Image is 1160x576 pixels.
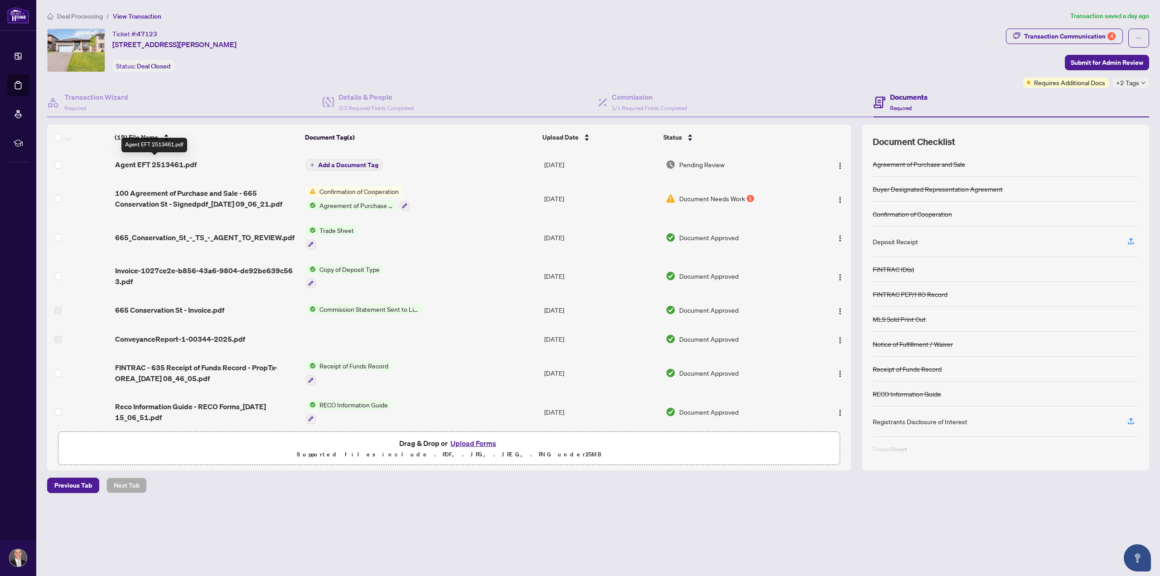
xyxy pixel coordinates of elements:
div: Registrants Disclosure of Interest [873,416,967,426]
button: Status IconReceipt of Funds Record [306,361,392,385]
span: 665 Conservation St - Invoice.pdf [115,305,224,315]
div: Agent EFT 2513461.pdf [121,138,187,152]
th: Status [660,125,807,150]
span: ellipsis [1136,35,1142,41]
span: home [47,13,53,19]
img: Document Status [666,271,676,281]
img: Status Icon [306,400,316,410]
span: Drag & Drop orUpload FormsSupported files include .PDF, .JPG, .JPEG, .PNG under25MB [58,432,840,465]
div: FINTRAC PEP/HIO Record [873,289,947,299]
img: Logo [836,162,844,169]
span: Reco Information Guide - RECO Forms_[DATE] 15_06_51.pdf [115,401,299,423]
button: Status IconTrade Sheet [306,225,358,250]
img: Document Status [666,305,676,315]
span: Document Needs Work [679,194,745,203]
td: [DATE] [541,295,662,324]
button: Status IconCopy of Deposit Type [306,264,383,289]
span: 665_Conservation_St_-_TS_-_AGENT_TO_REVIEW.pdf [115,232,295,243]
button: Logo [833,303,847,317]
span: Document Approved [679,334,739,344]
div: 1 [747,195,754,202]
div: Buyer Designated Representation Agreement [873,184,1003,194]
img: Document Status [666,407,676,417]
h4: Documents [890,92,928,102]
img: Logo [836,274,844,281]
li: / [106,11,109,21]
span: Commission Statement Sent to Listing Brokerage [316,304,423,314]
span: Document Approved [679,407,739,417]
button: Previous Tab [47,478,99,493]
p: Supported files include .PDF, .JPG, .JPEG, .PNG under 25 MB [64,449,834,460]
img: Document Status [666,232,676,242]
div: Notice of Fulfillment / Waiver [873,339,953,349]
div: Agreement of Purchase and Sale [873,159,965,169]
img: Status Icon [306,361,316,371]
button: Add a Document Tag [306,159,382,171]
td: [DATE] [541,353,662,392]
span: Status [663,132,682,142]
h4: Details & People [338,92,414,102]
button: Upload Forms [448,437,499,449]
span: [STREET_ADDRESS][PERSON_NAME] [112,39,237,50]
h4: Transaction Wizard [64,92,128,102]
img: Status Icon [306,304,316,314]
th: Document Tag(s) [301,125,539,150]
span: Receipt of Funds Record [316,361,392,371]
td: [DATE] [541,392,662,431]
th: (19) File Name [111,125,301,150]
span: ConveyanceReport-1-00344-2025.pdf [115,334,245,344]
button: Submit for Admin Review [1065,55,1149,70]
button: Next Tab [106,478,147,493]
span: Document Approved [679,232,739,242]
img: logo [7,7,29,24]
div: Status: [112,60,174,72]
span: Document Approved [679,305,739,315]
td: [DATE] [541,179,662,218]
div: RECO Information Guide [873,389,941,399]
span: View Transaction [113,12,161,20]
button: Logo [833,230,847,245]
span: FINTRAC - 635 Receipt of Funds Record - PropTx-OREA_[DATE] 08_46_05.pdf [115,362,299,384]
button: Logo [833,269,847,283]
img: Document Status [666,334,676,344]
span: Deal Closed [137,62,170,70]
img: Document Status [666,194,676,203]
span: down [1141,81,1145,85]
img: Status Icon [306,200,316,210]
span: 3/3 Required Fields Completed [338,105,414,111]
button: Open asap [1124,544,1151,571]
span: 47123 [137,30,157,38]
h4: Commission [612,92,687,102]
img: Logo [836,308,844,315]
span: Previous Tab [54,478,92,493]
div: Confirmation of Cooperation [873,209,952,219]
button: Logo [833,157,847,172]
button: Add a Document Tag [306,160,382,170]
img: IMG-X12295417_1.jpg [48,29,105,72]
div: Transaction Communication [1024,29,1116,44]
td: [DATE] [541,324,662,353]
img: Logo [836,337,844,344]
img: Status Icon [306,225,316,235]
span: Confirmation of Cooperation [316,186,402,196]
span: 100 Agreement of Purchase and Sale - 665 Conservation St - Signedpdf_[DATE] 09_06_21.pdf [115,188,299,209]
img: Document Status [666,160,676,169]
img: Profile Icon [10,549,27,566]
div: 4 [1107,32,1116,40]
img: Document Status [666,368,676,378]
button: Transaction Communication4 [1006,29,1123,44]
img: Logo [836,409,844,416]
img: Status Icon [306,264,316,274]
button: Logo [833,332,847,346]
img: Logo [836,370,844,378]
span: Agreement of Purchase and Sale [316,200,396,210]
span: Agent EFT 2513461.pdf [115,159,197,170]
span: Pending Review [679,160,725,169]
article: Transaction saved a day ago [1070,11,1149,21]
span: Required [890,105,912,111]
img: Logo [836,235,844,242]
button: Logo [833,405,847,419]
th: Upload Date [539,125,660,150]
span: Upload Date [542,132,579,142]
span: Copy of Deposit Type [316,264,383,274]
